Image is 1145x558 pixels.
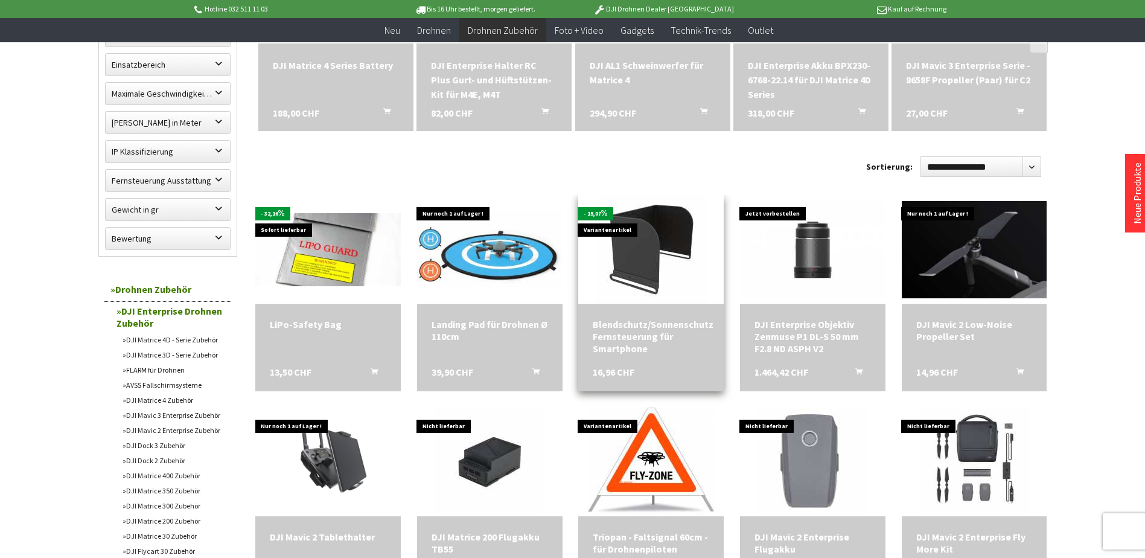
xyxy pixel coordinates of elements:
[468,24,538,36] span: Drohnen Zubehör
[432,318,548,342] div: Landing Pad für Drohnen Ø 110cm
[384,24,400,36] span: Neu
[671,24,731,36] span: Technik-Trends
[844,106,873,121] button: In den Warenkorb
[116,468,231,483] a: DJI Matrice 400 Zubehör
[270,531,386,543] div: DJI Mavic 2 Tablethalter
[270,318,386,330] div: LiPo-Safety Bag
[593,366,634,378] span: 16,96 CHF
[417,211,563,287] img: Landing Pad für Drohnen Ø 110cm
[593,318,709,354] div: Blendschutz/Sonnenschutz Fernsteuerung für Smartphone
[593,318,709,354] a: Blendschutz/Sonnenschutz Fernsteuerung für Smartphone 16,96 CHF
[590,106,636,120] span: 294,90 CHF
[431,58,557,101] a: DJI Enterprise Halter RC Plus Gurt- und Hüftstützen-Kit für M4E, M4T 82,00 CHF In den Warenkorb
[754,531,871,555] div: DJI Mavic 2 Enterprise Flugakku
[459,18,546,43] a: Drohnen Zubehör
[273,58,399,72] div: DJI Matrice 4 Series Battery
[255,213,401,286] img: LiPo-Safety Bag
[612,18,662,43] a: Gadgets
[116,377,231,393] a: AVSS Fallschirmsysteme
[841,366,870,382] button: In den Warenkorb
[116,453,231,468] a: DJI Dock 2 Zubehör
[758,2,946,16] p: Kauf auf Rechnung
[432,531,548,555] div: DJI Matrice 200 Flugakku TB55
[906,58,1032,87] div: DJI Mavic 3 Enterprise Serie - 8658F Propeller (Paar) für C2
[527,106,556,121] button: In den Warenkorb
[740,201,885,298] img: DJI Enterprise Objektiv Zenmuse P1 DL-S 50 mm F2.8 ND ASPH V2
[920,408,1029,516] img: DJI Mavic 2 Enterprise Fly More Kit
[916,318,1033,342] div: DJI Mavic 2 Low-Noise Propeller Set
[902,201,1047,298] img: DJI Mavic 2 Low-Noise Propeller Set
[597,195,706,304] img: Blendschutz/Sonnenschutz Fernsteuerung für Smartphone
[590,58,716,87] div: DJI AL1 Schweinwerfer für Matrice 4
[116,408,231,423] a: DJI Mavic 3 Enterprise Zubehör
[916,531,1033,555] a: DJI Mavic 2 Enterprise Fly More Kit 469,00 CHF
[116,528,231,544] a: DJI Matrice 30 Zubehör
[593,531,709,555] div: Triopan - Faltsignal 60cm - für Drohnenpiloten
[748,58,874,101] div: DJI Enterprise Akku BPX230-6768-22.14 für DJI Matrice 4D Series
[686,106,715,121] button: In den Warenkorb
[273,58,399,72] a: DJI Matrice 4 Series Battery 188,00 CHF In den Warenkorb
[110,302,231,332] a: DJI Enterprise Drohnen Zubehör
[754,318,871,354] div: DJI Enterprise Objektiv Zenmuse P1 DL-S 50 mm F2.8 ND ASPH V2
[662,18,739,43] a: Technik-Trends
[106,112,230,133] label: Maximale Flughöhe in Meter
[104,277,231,302] a: Drohnen Zubehör
[116,423,231,438] a: DJI Mavic 2 Enterprise Zubehör
[116,332,231,347] a: DJI Matrice 4D - Serie Zubehör
[409,18,459,43] a: Drohnen
[432,366,473,378] span: 39,90 CHF
[1131,162,1143,224] a: Neue Produkte
[270,531,386,543] a: DJI Mavic 2 Tablethalter 40,05 CHF In den Warenkorb
[620,24,654,36] span: Gadgets
[754,531,871,555] a: DJI Mavic 2 Enterprise Flugakku 178,56 CHF
[193,2,381,16] p: Hotline 032 511 11 03
[381,2,569,16] p: Bis 16 Uhr bestellt, morgen geliefert.
[116,498,231,513] a: DJI Matrice 300 Zubehör
[270,318,386,330] a: LiPo-Safety Bag 13,50 CHF In den Warenkorb
[866,157,913,176] label: Sortierung:
[106,83,230,104] label: Maximale Geschwindigkeit in km/h
[546,18,612,43] a: Foto + Video
[916,531,1033,555] div: DJI Mavic 2 Enterprise Fly More Kit
[116,438,231,453] a: DJI Dock 3 Zubehör
[906,58,1032,87] a: DJI Mavic 3 Enterprise Serie - 8658F Propeller (Paar) für C2 27,00 CHF In den Warenkorb
[116,347,231,362] a: DJI Matrice 3D - Serie Zubehör
[273,106,319,120] span: 188,00 CHF
[758,408,867,516] img: DJI Mavic 2 Enterprise Flugakku
[1002,366,1031,382] button: In den Warenkorb
[106,170,230,191] label: Fernsteuerung Ausstattung
[431,58,557,101] div: DJI Enterprise Halter RC Plus Gurt- und Hüftstützen-Kit für M4E, M4T
[417,24,451,36] span: Drohnen
[116,362,231,377] a: FLARM für Drohnen
[106,54,230,75] label: Einsatzbereich
[754,318,871,354] a: DJI Enterprise Objektiv Zenmuse P1 DL-S 50 mm F2.8 ND ASPH V2 1.464,42 CHF In den Warenkorb
[432,531,548,555] a: DJI Matrice 200 Flugakku TB55 430,59 CHF
[590,58,716,87] a: DJI AL1 Schweinwerfer für Matrice 4 294,90 CHF In den Warenkorb
[106,199,230,220] label: Gewicht in gr
[106,228,230,249] label: Bewertung
[569,2,757,16] p: DJI Drohnen Dealer [GEOGRAPHIC_DATA]
[376,18,409,43] a: Neu
[369,106,398,121] button: In den Warenkorb
[431,106,473,120] span: 82,00 CHF
[356,366,385,382] button: In den Warenkorb
[906,106,948,120] span: 27,00 CHF
[748,58,874,101] a: DJI Enterprise Akku BPX230-6768-22.14 für DJI Matrice 4D Series 318,00 CHF In den Warenkorb
[916,366,958,378] span: 14,96 CHF
[593,531,709,555] a: Triopan - Faltsignal 60cm - für Drohnenpiloten 199,90 CHF
[588,408,714,516] img: Triopan - Faltsignal 60cm - für Drohnenpiloten
[754,366,808,378] span: 1.464,42 CHF
[270,366,311,378] span: 13,50 CHF
[116,483,231,498] a: DJI Matrice 350 Zubehör
[518,366,547,382] button: In den Warenkorb
[748,24,773,36] span: Outlet
[916,318,1033,342] a: DJI Mavic 2 Low-Noise Propeller Set 14,96 CHF In den Warenkorb
[555,24,604,36] span: Foto + Video
[739,18,782,43] a: Outlet
[432,318,548,342] a: Landing Pad für Drohnen Ø 110cm 39,90 CHF In den Warenkorb
[116,393,231,408] a: DJI Matrice 4 Zubehör
[748,106,794,120] span: 318,00 CHF
[255,421,401,503] img: DJI Mavic 2 Tablethalter
[1002,106,1031,121] button: In den Warenkorb
[435,408,544,516] img: DJI Matrice 200 Flugakku TB55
